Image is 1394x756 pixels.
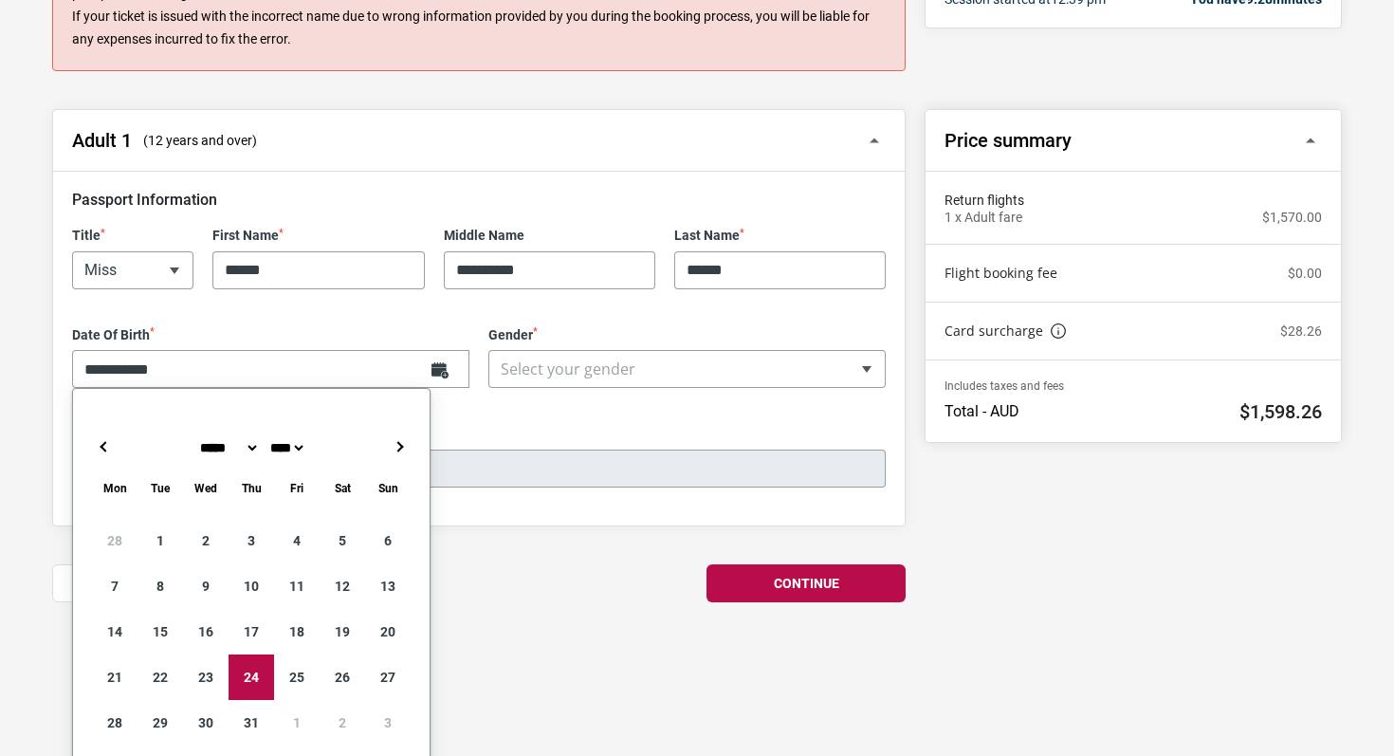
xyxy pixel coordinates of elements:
span: Select your gender [489,351,885,388]
div: 19 [320,609,365,655]
button: Back [52,564,251,602]
div: 1 [274,700,320,746]
h2: Adult 1 [72,129,132,152]
span: (12 years and over) [143,131,257,150]
div: 24 [229,655,274,700]
h2: $1,598.26 [1239,400,1322,423]
div: 14 [92,609,138,655]
div: 29 [138,700,183,746]
div: Saturday [320,477,365,499]
div: 25 [274,655,320,700]
h3: Passport Information [72,191,886,209]
button: Continue [706,564,906,602]
div: 12 [320,563,365,609]
button: ← [92,435,115,458]
div: 23 [183,655,229,700]
div: 1 [138,518,183,563]
div: 7 [92,563,138,609]
div: Wednesday [183,477,229,499]
div: 28 [92,700,138,746]
div: 16 [183,609,229,655]
h2: Price summary [945,129,1072,152]
span: Select your gender [501,359,635,379]
label: Gender [488,327,886,343]
div: 3 [365,700,411,746]
span: Miss [72,251,193,289]
p: $28.26 [1280,323,1322,340]
div: 22 [138,655,183,700]
div: 30 [183,700,229,746]
label: First Name [212,228,424,244]
span: Miss [73,252,193,288]
div: Thursday [229,477,274,499]
div: 31 [229,700,274,746]
span: Select your gender [488,350,886,388]
div: 18 [274,609,320,655]
div: 9 [183,563,229,609]
label: Email Address [72,426,886,442]
p: $0.00 [1288,266,1322,282]
div: 27 [365,655,411,700]
div: 28 [92,518,138,563]
div: Friday [274,477,320,499]
label: Date Of Birth [72,327,469,343]
div: 2 [183,518,229,563]
p: $1,570.00 [1262,210,1322,226]
div: 3 [229,518,274,563]
div: 20 [365,609,411,655]
div: 2 [320,700,365,746]
button: Price summary [926,110,1341,172]
div: 4 [274,518,320,563]
label: Middle Name [444,228,655,244]
a: Flight booking fee [945,264,1057,283]
p: Includes taxes and fees [945,379,1322,393]
p: Total - AUD [945,402,1019,421]
div: Tuesday [138,477,183,499]
div: 8 [138,563,183,609]
div: 11 [274,563,320,609]
a: Card surcharge [945,322,1066,341]
div: Sunday [365,477,411,499]
label: Last Name [674,228,886,244]
div: 17 [229,609,274,655]
div: 13 [365,563,411,609]
p: 1 x Adult fare [945,210,1022,226]
div: 21 [92,655,138,700]
label: Title [72,228,193,244]
button: → [388,435,411,458]
div: 26 [320,655,365,700]
div: 10 [229,563,274,609]
button: Adult 1 (12 years and over) [53,110,905,172]
div: 15 [138,609,183,655]
div: Monday [92,477,138,499]
span: Return flights [945,191,1322,210]
div: 5 [320,518,365,563]
div: 6 [365,518,411,563]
